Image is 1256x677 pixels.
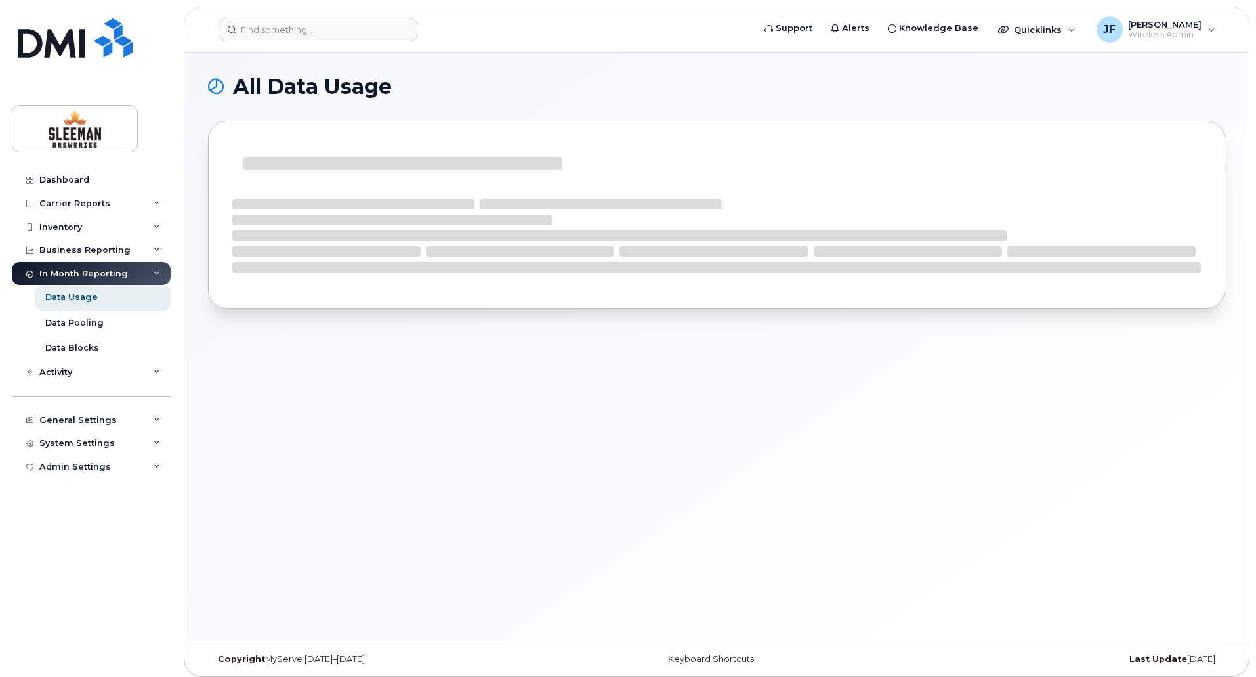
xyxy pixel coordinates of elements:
div: MyServe [DATE]–[DATE] [208,654,547,665]
div: [DATE] [886,654,1225,665]
strong: Copyright [218,654,265,664]
strong: Last Update [1129,654,1187,664]
a: Keyboard Shortcuts [668,654,754,664]
span: All Data Usage [233,77,392,97]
